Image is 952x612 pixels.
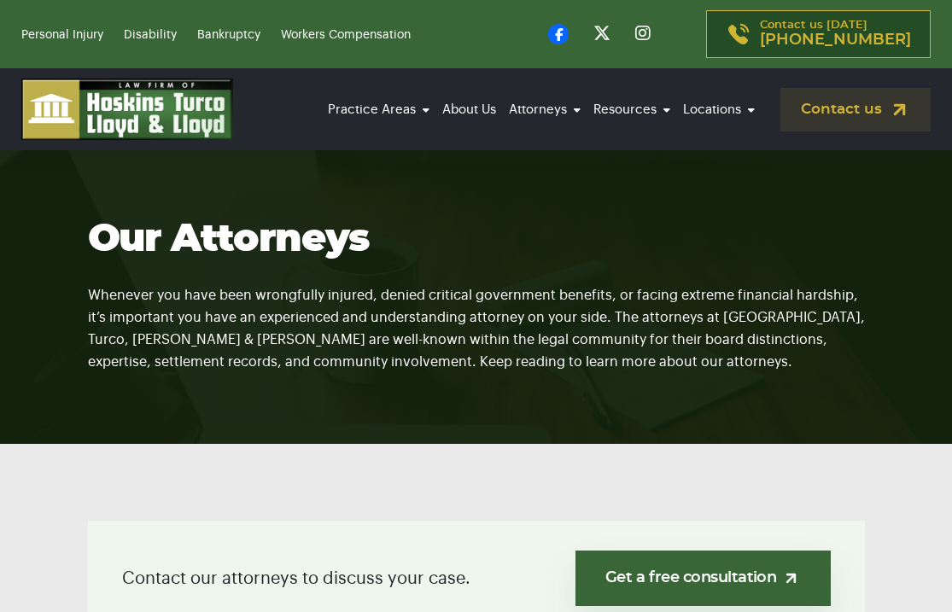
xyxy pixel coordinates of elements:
a: Practice Areas [324,86,434,133]
img: arrow-up-right-light.svg [782,569,800,587]
a: Get a free consultation [575,551,831,606]
a: Contact us [780,88,931,131]
img: logo [21,79,233,140]
a: Disability [124,29,177,41]
a: Locations [679,86,759,133]
p: Contact us [DATE] [760,20,911,49]
a: Bankruptcy [197,29,260,41]
a: Contact us [DATE][PHONE_NUMBER] [706,10,931,58]
a: About Us [438,86,500,133]
a: Resources [589,86,675,133]
p: Whenever you have been wrongfully injured, denied critical government benefits, or facing extreme... [88,263,865,373]
a: Workers Compensation [281,29,411,41]
h1: Our Attorneys [88,216,865,263]
a: Attorneys [505,86,585,133]
a: Personal Injury [21,29,103,41]
span: [PHONE_NUMBER] [760,32,911,49]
